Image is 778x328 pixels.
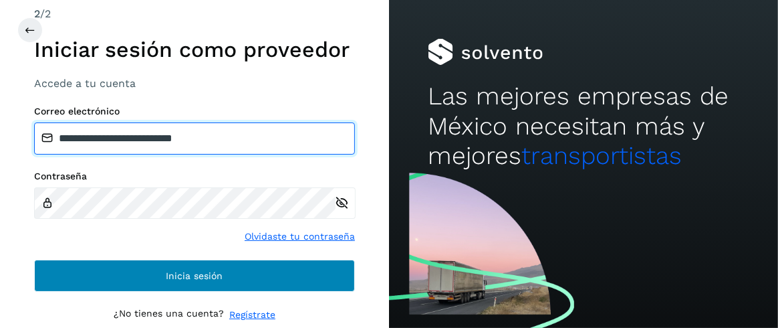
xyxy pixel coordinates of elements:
span: transportistas [521,141,682,170]
a: Olvidaste tu contraseña [245,230,355,244]
span: 2 [34,7,40,20]
h1: Iniciar sesión como proveedor [34,37,355,62]
label: Contraseña [34,171,355,182]
div: /2 [34,6,355,22]
a: Regístrate [229,308,275,322]
h3: Accede a tu cuenta [34,77,355,90]
p: ¿No tienes una cuenta? [114,308,224,322]
h2: Las mejores empresas de México necesitan más y mejores [428,82,739,171]
button: Inicia sesión [34,260,355,292]
span: Inicia sesión [166,271,223,280]
label: Correo electrónico [34,106,355,117]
